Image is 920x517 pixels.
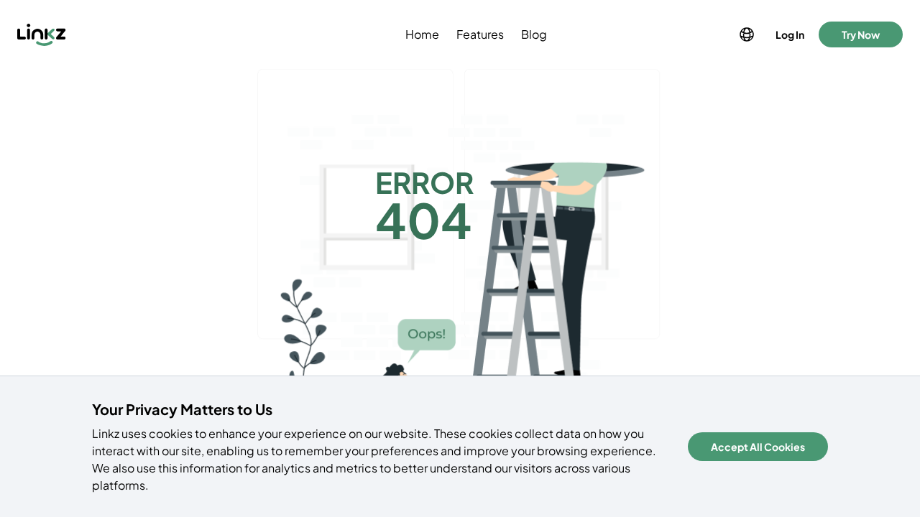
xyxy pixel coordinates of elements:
h4: Your Privacy Matters to Us [92,399,671,419]
span: Home [405,26,439,43]
img: error_illust [221,69,700,426]
h1: ERROR [375,161,474,204]
a: Home [402,26,442,43]
span: Blog [521,26,547,43]
h1: 404 [375,184,472,256]
img: Linkz logo [17,23,66,46]
button: Accept All Cookies [688,432,828,461]
a: Blog [518,26,550,43]
button: Log In [773,24,807,45]
span: Features [456,26,504,43]
a: Features [454,26,507,43]
button: Try Now [819,22,903,47]
p: Linkz uses cookies to enhance your experience on our website. These cookies collect data on how y... [92,425,671,494]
